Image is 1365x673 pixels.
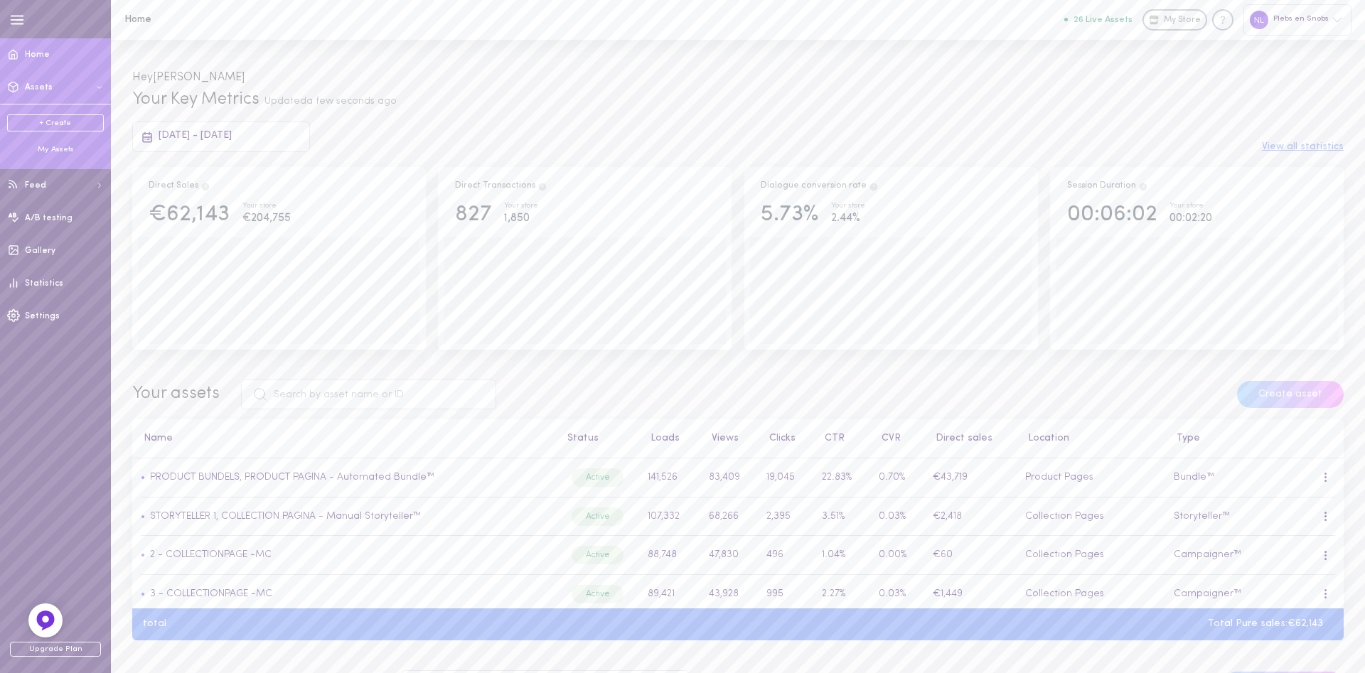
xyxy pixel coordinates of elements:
[813,497,870,536] td: 3.51%
[869,181,879,190] span: The percentage of users who interacted with one of Dialogue`s assets and ended up purchasing in t...
[132,72,245,83] span: Hey [PERSON_NAME]
[455,180,547,193] div: Direct Transactions
[639,536,700,575] td: 88,748
[149,203,230,227] div: €62,143
[1025,588,1104,599] span: Collection Pages
[639,497,700,536] td: 107,332
[141,588,145,599] span: •
[150,511,421,522] a: STORYTELLER 1, COLLECTION PAGINA - Manual Storyteller™
[145,472,434,483] a: PRODUCT BUNDELS, PRODUCT PAGINA - Automated Bundle™
[145,549,272,560] a: 2 - COLLECTIONPAGE -MC
[124,14,359,25] h1: Home
[132,385,220,402] span: Your assets
[1067,203,1157,227] div: 00:06:02
[1064,15,1133,24] button: 26 Live Assets
[639,458,700,497] td: 141,526
[1197,619,1334,629] div: Total Pure sales: €62,143
[1073,14,1351,229] iframe: Dialoogvenster Inloggen met Google
[1025,472,1093,483] span: Product Pages
[639,575,700,614] td: 89,421
[818,434,845,443] button: CTR
[762,434,796,443] button: Clicks
[928,434,992,443] button: Direct sales
[504,203,538,210] div: Your store
[7,114,104,131] a: + Create
[1237,381,1344,408] button: Create asset
[25,214,73,222] span: A/B testing
[1174,588,1241,599] span: Campaigner™
[504,210,538,227] div: 1,850
[871,536,924,575] td: 0.00%
[924,536,1017,575] td: €60
[924,575,1017,614] td: €1,449
[264,96,397,107] span: Updated a few seconds ago
[25,247,55,255] span: Gallery
[700,497,758,536] td: 68,266
[242,210,291,227] div: €204,755
[10,642,101,657] span: Upgrade Plan
[159,130,232,141] span: [DATE] - [DATE]
[149,180,210,193] div: Direct Sales
[761,203,818,227] div: 5.73%
[25,83,53,92] span: Assets
[761,180,879,193] div: Dialogue conversion rate
[560,434,599,443] button: Status
[25,312,60,321] span: Settings
[132,619,177,629] div: total
[572,468,623,487] div: Active
[871,575,924,614] td: 0.03%
[241,379,496,409] input: Search by asset name or ID
[136,434,173,443] button: Name
[150,472,434,483] a: PRODUCT BUNDELS, PRODUCT PAGINA - Automated Bundle™
[831,210,865,227] div: 2.44%
[871,458,924,497] td: 0.70%
[141,549,145,560] span: •
[145,511,421,522] a: STORYTELLER 1, COLLECTION PAGINA - Manual Storyteller™
[759,536,814,575] td: 496
[705,434,739,443] button: Views
[132,91,259,108] span: Your Key Metrics
[1174,472,1214,483] span: Bundle™
[7,144,104,155] div: My Assets
[25,50,50,59] span: Home
[1174,549,1241,560] span: Campaigner™
[150,588,272,599] a: 3 - COLLECTIONPAGE -MC
[1067,180,1148,193] div: Session Duration
[1174,511,1230,522] span: Storyteller™
[25,181,46,190] span: Feed
[924,497,1017,536] td: €2,418
[150,549,272,560] a: 2 - COLLECTIONPAGE -MC
[700,458,758,497] td: 83,409
[759,497,814,536] td: 2,395
[572,507,623,526] div: Active
[572,546,623,564] div: Active
[831,203,865,210] div: Your store
[1243,4,1351,35] div: Plebs en Snobs
[572,585,623,603] div: Active
[813,575,870,614] td: 2.27%
[759,575,814,614] td: 995
[700,575,758,614] td: 43,928
[643,434,680,443] button: Loads
[242,203,291,210] div: Your store
[813,458,870,497] td: 22.83%
[35,610,56,631] img: Feedback Button
[141,472,145,483] span: •
[1025,549,1104,560] span: Collection Pages
[1025,511,1104,522] span: Collection Pages
[200,181,210,190] span: Direct Sales are the result of users clicking on a product and then purchasing the exact same pro...
[25,279,63,288] span: Statistics
[924,458,1017,497] td: €43,719
[1064,15,1142,25] a: 26 Live Assets
[455,203,492,227] div: 827
[1169,434,1200,443] button: Type
[813,536,870,575] td: 1.04%
[537,181,547,190] span: Total transactions from users who clicked on a product through Dialogue assets, and purchased the...
[1142,9,1207,31] a: My Store
[141,511,145,522] span: •
[1021,434,1069,443] button: Location
[1212,9,1233,31] div: Knowledge center
[871,497,924,536] td: 0.03%
[874,434,901,443] button: CVR
[145,588,272,599] a: 3 - COLLECTIONPAGE -MC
